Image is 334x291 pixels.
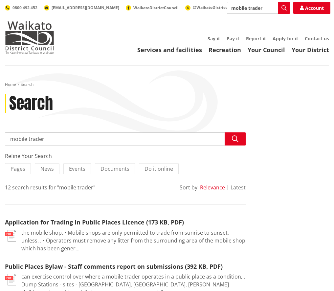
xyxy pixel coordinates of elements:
span: Events [69,165,85,172]
span: [EMAIL_ADDRESS][DOMAIN_NAME] [52,5,119,10]
span: @WaikatoDistrict [193,5,227,10]
nav: breadcrumb [5,82,329,87]
div: 12 search results for "mobile trader" [5,184,95,191]
h1: Search [9,94,53,113]
a: Application for Trading in Public Places Licence (173 KB, PDF) [5,218,184,226]
a: Your District [292,46,329,54]
button: Latest [231,184,246,190]
img: document-pdf.svg [5,274,16,285]
a: Account [293,2,330,14]
button: Relevance [200,184,225,190]
a: 0800 492 452 [5,5,37,10]
a: [EMAIL_ADDRESS][DOMAIN_NAME] [44,5,119,10]
a: Your Council [248,46,285,54]
img: Waikato District Council - Te Kaunihera aa Takiwaa o Waikato [5,21,54,54]
img: document-pdf.svg [5,230,16,242]
span: WaikatoDistrictCouncil [133,5,179,10]
input: Search input [5,132,246,145]
a: @WaikatoDistrict [185,5,227,10]
span: Do it online [145,165,173,172]
span: Documents [100,165,129,172]
a: Contact us [305,35,329,42]
span: 0800 492 452 [12,5,37,10]
a: WaikatoDistrictCouncil [126,5,179,10]
a: Say it [208,35,220,42]
span: Search [21,82,33,87]
span: News [40,165,54,172]
a: Apply for it [273,35,298,42]
a: Recreation [209,46,241,54]
a: Public Places Bylaw - Staff comments report on submissions (392 KB, PDF) [5,262,223,270]
a: Report it [246,35,266,42]
span: Pages [11,165,25,172]
a: Services and facilities [137,46,202,54]
a: Pay it [227,35,239,42]
p: the mobile shop. • Mobile shops are only permitted to trade from sunrise to sunset, unless, . • O... [21,229,246,252]
input: Search input [227,2,290,14]
div: Refine Your Search [5,152,246,160]
a: Home [5,82,16,87]
div: Sort by [180,184,197,191]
